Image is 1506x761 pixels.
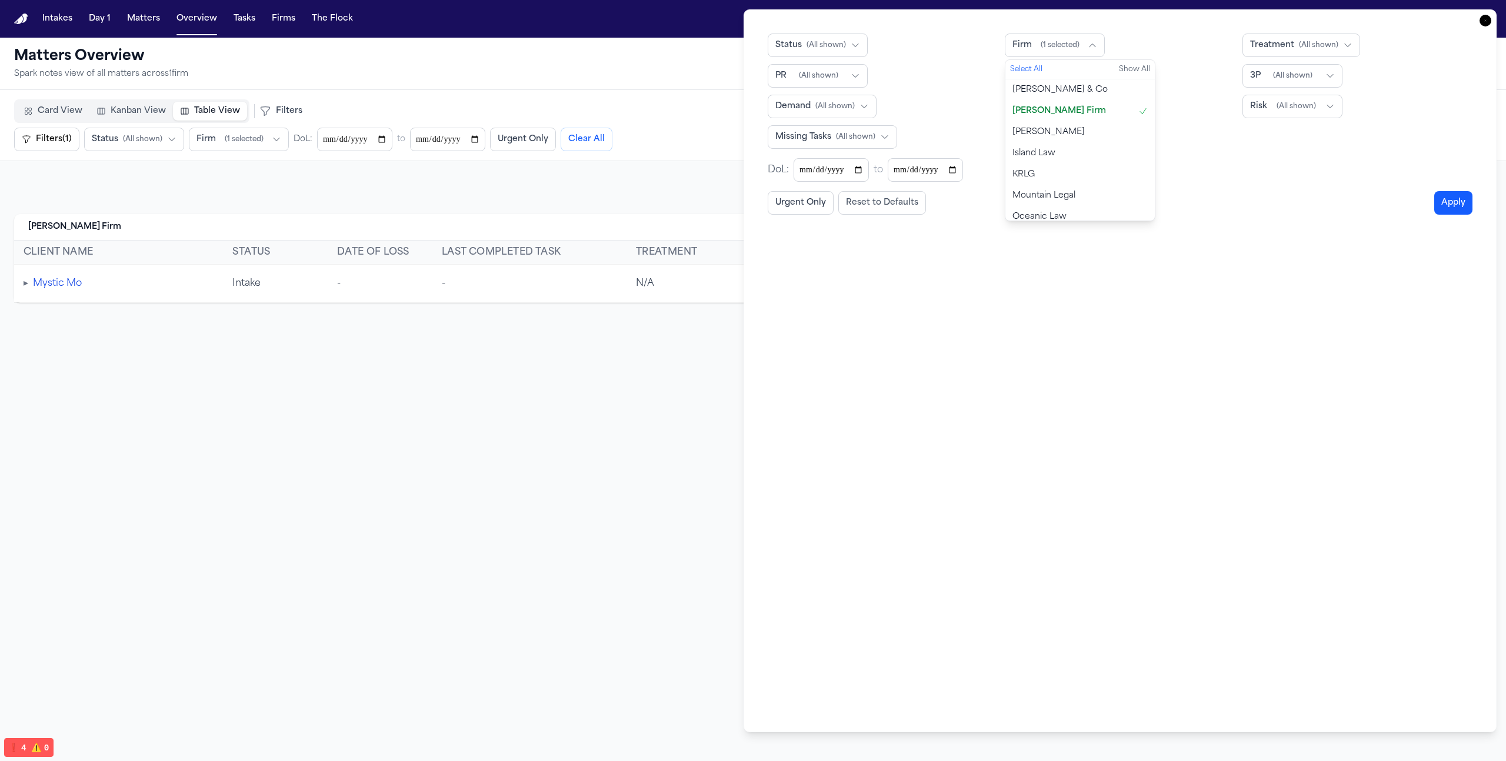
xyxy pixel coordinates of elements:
button: Mountain Legal [1005,185,1155,206]
td: - [328,265,432,303]
label: DoL: [768,163,789,177]
button: Matters [122,8,165,29]
span: [PERSON_NAME] Firm [28,221,121,233]
th: Treatment [627,241,746,265]
span: Filters [276,105,302,117]
th: Date of Loss [328,241,432,265]
span: ( All shown ) [1273,71,1312,81]
span: 3P [1250,70,1261,82]
span: Firm [196,133,216,145]
a: Home [14,14,28,25]
th: Status [223,241,328,265]
span: Firm [1012,39,1032,51]
span: Island Law [1012,148,1055,159]
button: Filters(1) [14,128,79,151]
button: Firm(1 selected) [189,128,289,151]
span: ( All shown ) [836,132,875,142]
span: ( 1 selected ) [225,135,264,144]
span: ( All shown ) [815,102,855,111]
button: Reset to Defaults [838,191,926,215]
span: Status [775,39,802,51]
button: Firms [267,8,300,29]
button: Select All [1010,65,1042,74]
span: [PERSON_NAME] [1012,126,1085,138]
span: to [874,163,883,177]
button: Kanban View [89,102,173,121]
span: Risk [1250,101,1267,112]
button: Urgent Only [490,128,556,151]
button: Day 1 [84,8,115,29]
button: Urgent Only [768,191,834,215]
button: Status(All shown) [768,34,868,57]
span: [PERSON_NAME] & Co [1012,84,1108,96]
span: Demand [775,101,811,112]
span: ( All shown ) [1277,102,1316,111]
span: to [397,133,405,145]
th: Client Name [14,241,223,265]
button: Treatment(All shown) [1242,34,1360,57]
span: [PERSON_NAME] Firm [1012,105,1106,117]
span: Status [92,133,118,145]
button: [PERSON_NAME] [1005,122,1155,143]
span: Oceanic Law [1012,211,1067,223]
span: ( All shown ) [123,135,162,144]
button: Missing Tasks(All shown) [768,125,897,149]
h1: Matters Overview [14,47,188,66]
button: Island Law [1005,143,1155,164]
span: Kanban View [111,105,166,117]
span: ( All shown ) [799,71,838,81]
button: KRLG [1005,164,1155,185]
button: Tasks [229,8,260,29]
span: ( All shown ) [807,41,846,50]
td: - [432,265,627,303]
button: Show All [1119,65,1150,74]
span: Treatment [1250,39,1294,51]
p: Spark notes view of all matters across 1 firm [14,68,188,80]
button: Intakes [38,8,77,29]
button: PR(All shown) [768,64,868,88]
th: Last Completed Task [432,241,627,265]
button: Mystic Mo [33,276,82,291]
span: Card View [38,105,82,117]
button: Firm(1 selected) [1005,34,1105,57]
button: Clear All [561,128,612,151]
button: [PERSON_NAME] Firm [1005,101,1155,122]
button: 3P(All shown) [1242,64,1342,88]
td: Intake [223,265,328,303]
span: KRLG [1012,169,1035,181]
button: Apply [1434,191,1472,215]
button: Table View [173,102,247,121]
span: Missing Tasks [775,131,831,143]
button: [PERSON_NAME] & Co [1005,79,1155,101]
span: ( All shown ) [1299,41,1338,50]
td: N/A [627,265,746,303]
span: PR [775,70,787,82]
span: Table View [194,105,240,117]
button: Risk(All shown) [1242,95,1342,118]
button: Oceanic Law [1005,206,1155,228]
button: Demand(All shown) [768,95,877,118]
button: Card View [16,102,89,121]
button: The Flock [307,8,358,29]
button: Status(All shown) [84,128,184,151]
button: Overview [172,8,222,29]
span: ( 1 selected ) [1041,41,1079,50]
span: Mountain Legal [1012,190,1075,202]
label: DoL: [294,133,312,145]
button: Expand row [24,276,28,291]
img: Finch Logo [14,14,28,25]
